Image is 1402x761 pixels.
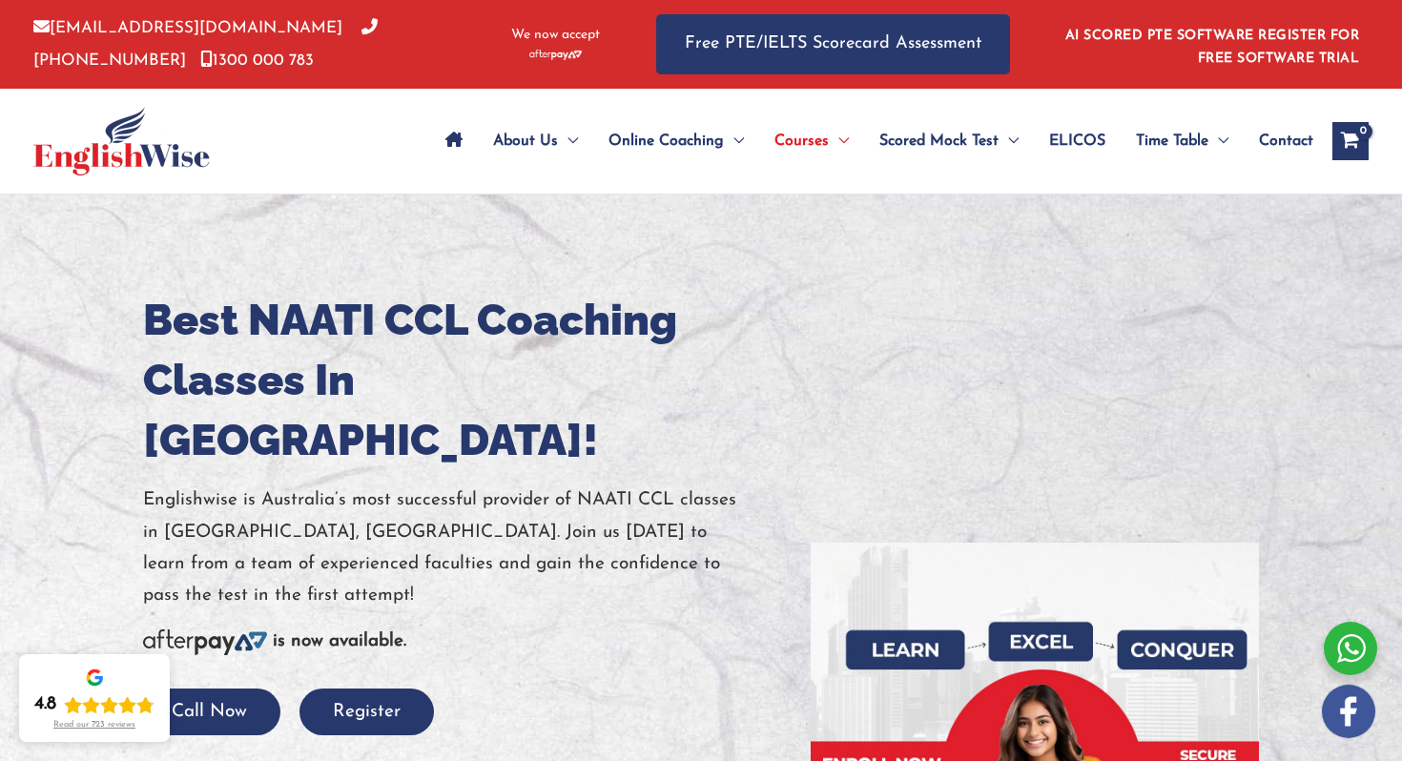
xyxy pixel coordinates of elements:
[299,703,434,721] a: Register
[143,484,782,611] p: Englishwise is Australia’s most successful provider of NAATI CCL classes in [GEOGRAPHIC_DATA], [G...
[1049,108,1105,175] span: ELICOS
[138,703,280,721] a: Call Now
[200,52,314,69] a: 1300 000 783
[138,689,280,735] button: Call Now
[1259,108,1313,175] span: Contact
[1065,29,1360,66] a: AI SCORED PTE SOFTWARE REGISTER FOR FREE SOFTWARE TRIAL
[1121,108,1244,175] a: Time TableMenu Toggle
[273,632,406,650] b: is now available.
[529,50,582,60] img: Afterpay-Logo
[608,108,724,175] span: Online Coaching
[299,689,434,735] button: Register
[1332,122,1369,160] a: View Shopping Cart, empty
[1136,108,1208,175] span: Time Table
[593,108,759,175] a: Online CoachingMenu Toggle
[829,108,849,175] span: Menu Toggle
[558,108,578,175] span: Menu Toggle
[33,20,342,36] a: [EMAIL_ADDRESS][DOMAIN_NAME]
[864,108,1034,175] a: Scored Mock TestMenu Toggle
[999,108,1019,175] span: Menu Toggle
[33,107,210,175] img: cropped-ew-logo
[493,108,558,175] span: About Us
[478,108,593,175] a: About UsMenu Toggle
[656,14,1010,74] a: Free PTE/IELTS Scorecard Assessment
[1322,685,1375,738] img: white-facebook.png
[1034,108,1121,175] a: ELICOS
[143,290,782,470] h1: Best NAATI CCL Coaching Classes In [GEOGRAPHIC_DATA]!
[34,693,56,716] div: 4.8
[724,108,744,175] span: Menu Toggle
[759,108,864,175] a: CoursesMenu Toggle
[1244,108,1313,175] a: Contact
[511,26,600,45] span: We now accept
[143,629,267,655] img: Afterpay-Logo
[879,108,999,175] span: Scored Mock Test
[430,108,1313,175] nav: Site Navigation: Main Menu
[34,693,155,716] div: Rating: 4.8 out of 5
[1054,13,1369,75] aside: Header Widget 1
[53,720,135,730] div: Read our 723 reviews
[33,20,378,68] a: [PHONE_NUMBER]
[1208,108,1228,175] span: Menu Toggle
[774,108,829,175] span: Courses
